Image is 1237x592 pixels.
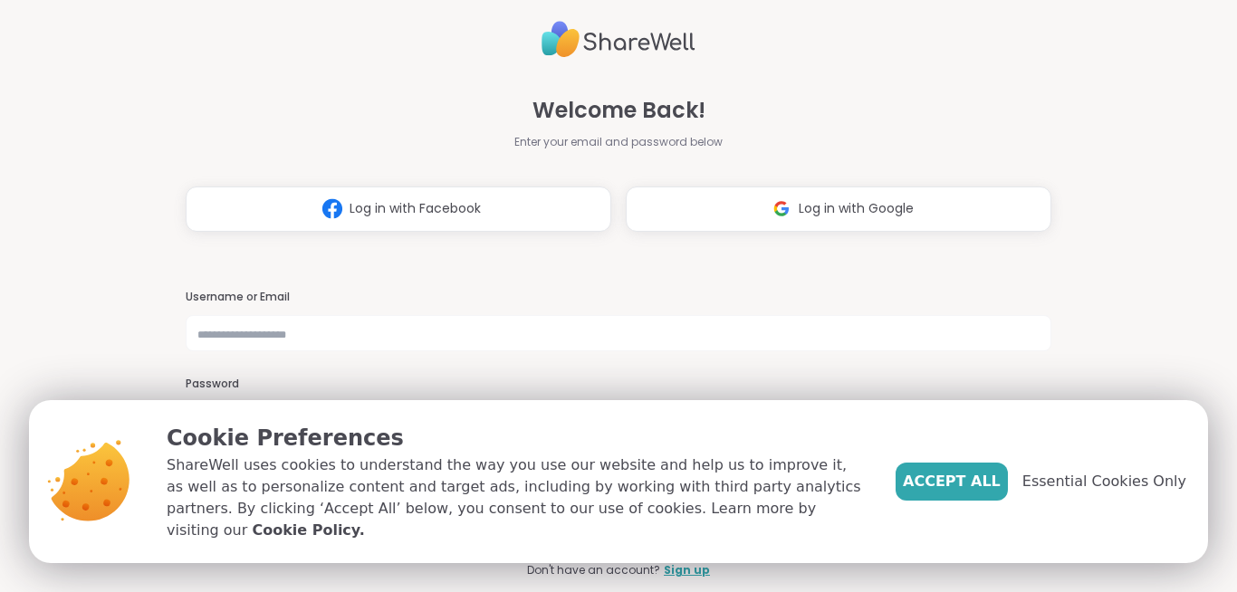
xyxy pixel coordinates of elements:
img: ShareWell Logomark [764,192,799,225]
img: ShareWell Logomark [315,192,350,225]
img: ShareWell Logo [542,14,695,65]
span: Enter your email and password below [514,134,723,150]
h3: Username or Email [186,290,1051,305]
a: Sign up [664,562,710,578]
span: Welcome Back! [532,94,705,127]
span: Accept All [903,471,1001,492]
h3: Password [186,377,1051,392]
span: Log in with Google [799,199,914,218]
span: Essential Cookies Only [1022,471,1186,492]
a: Cookie Policy. [252,520,364,541]
span: Don't have an account? [527,562,660,578]
span: Log in with Facebook [350,199,481,218]
button: Log in with Google [626,186,1051,232]
p: ShareWell uses cookies to understand the way you use our website and help us to improve it, as we... [167,454,867,541]
button: Log in with Facebook [186,186,611,232]
button: Accept All [896,463,1008,501]
p: Cookie Preferences [167,422,867,454]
